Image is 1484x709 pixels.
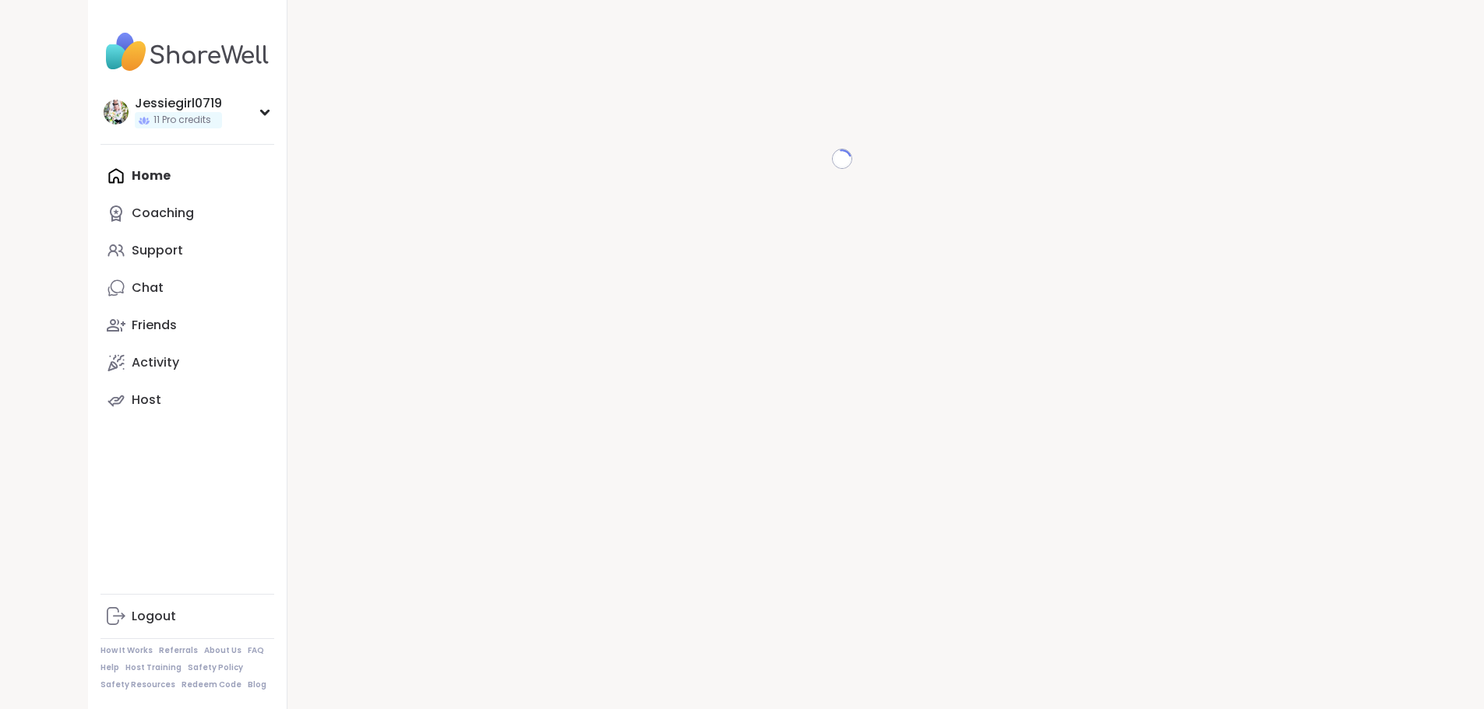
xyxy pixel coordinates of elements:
[100,232,274,269] a: Support
[248,679,266,690] a: Blog
[100,269,274,307] a: Chat
[100,381,274,419] a: Host
[104,100,129,125] img: Jessiegirl0719
[159,645,198,656] a: Referrals
[100,344,274,381] a: Activity
[132,608,176,625] div: Logout
[100,645,153,656] a: How It Works
[153,114,211,127] span: 11 Pro credits
[100,598,274,635] a: Logout
[100,25,274,79] img: ShareWell Nav Logo
[100,195,274,232] a: Coaching
[132,317,177,334] div: Friends
[132,391,161,409] div: Host
[248,645,264,656] a: FAQ
[182,679,241,690] a: Redeem Code
[135,95,222,112] div: Jessiegirl0719
[125,662,182,673] a: Host Training
[204,645,241,656] a: About Us
[100,662,119,673] a: Help
[132,279,164,297] div: Chat
[132,205,194,222] div: Coaching
[100,307,274,344] a: Friends
[100,679,175,690] a: Safety Resources
[132,354,179,371] div: Activity
[132,242,183,259] div: Support
[188,662,243,673] a: Safety Policy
